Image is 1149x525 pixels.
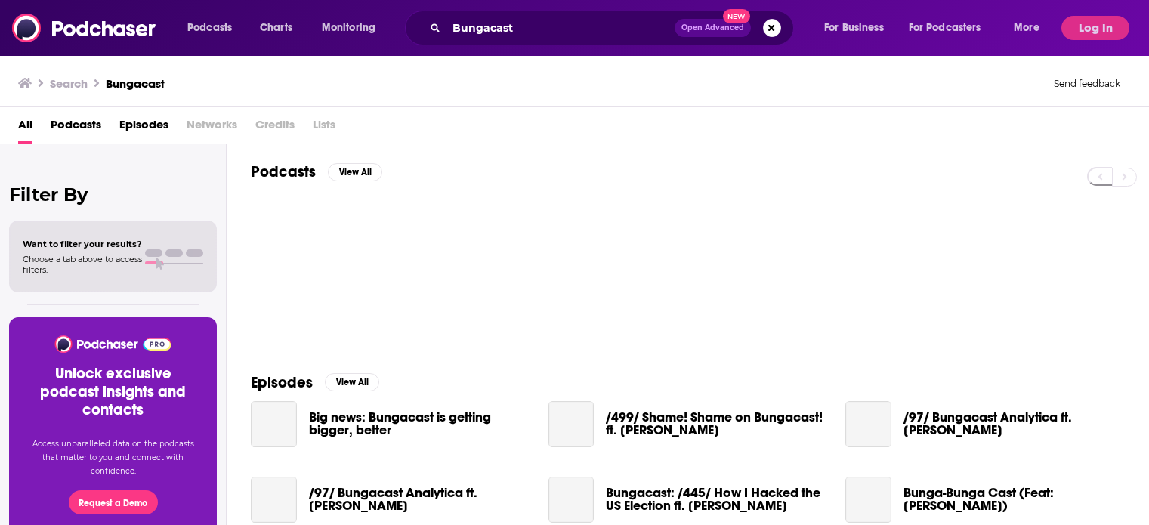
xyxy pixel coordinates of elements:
[606,486,827,512] a: Bungacast: /445/ How I Hacked the US Election ft. Alex Gourevitch
[23,254,142,275] span: Choose a tab above to access filters.
[251,373,313,392] h2: Episodes
[328,163,382,181] button: View All
[446,16,675,40] input: Search podcasts, credits, & more...
[12,14,157,42] img: Podchaser - Follow, Share and Rate Podcasts
[260,17,292,39] span: Charts
[309,486,530,512] a: /97/ Bungacast Analytica ft. João Magalhães
[50,76,88,91] h3: Search
[606,411,827,437] span: /499/ Shame! Shame on Bungacast! ft. [PERSON_NAME]
[255,113,295,144] span: Credits
[187,17,232,39] span: Podcasts
[309,486,530,512] span: /97/ Bungacast Analytica ft. [PERSON_NAME]
[9,184,217,205] h2: Filter By
[251,373,379,392] a: EpisodesView All
[187,113,237,144] span: Networks
[54,335,172,353] img: Podchaser - Follow, Share and Rate Podcasts
[903,411,1125,437] a: /97/ Bungacast Analytica ft. João Magalhães
[903,486,1125,512] a: Bunga-Bunga Cast (Feat: Alex Ptak)
[313,113,335,144] span: Lists
[119,113,168,144] a: Episodes
[325,373,379,391] button: View All
[251,162,316,181] h2: Podcasts
[69,490,158,514] button: Request a Demo
[723,9,750,23] span: New
[845,477,891,523] a: Bunga-Bunga Cast (Feat: Alex Ptak)
[903,411,1125,437] span: /97/ Bungacast Analytica ft. [PERSON_NAME]
[548,401,595,447] a: /499/ Shame! Shame on Bungacast! ft. Taylor Hines
[845,401,891,447] a: /97/ Bungacast Analytica ft. João Magalhães
[309,411,530,437] a: Big news: Bungacast is getting bigger, better
[903,486,1125,512] span: Bunga-Bunga Cast (Feat: [PERSON_NAME])
[251,401,297,447] a: Big news: Bungacast is getting bigger, better
[106,76,165,91] h3: Bungacast
[548,477,595,523] a: Bungacast: /445/ How I Hacked the US Election ft. Alex Gourevitch
[1003,16,1058,40] button: open menu
[27,437,199,478] p: Access unparalleled data on the podcasts that matter to you and connect with confidence.
[177,16,252,40] button: open menu
[899,16,1003,40] button: open menu
[1061,16,1129,40] button: Log In
[419,11,808,45] div: Search podcasts, credits, & more...
[251,477,297,523] a: /97/ Bungacast Analytica ft. João Magalhães
[814,16,903,40] button: open menu
[311,16,395,40] button: open menu
[824,17,884,39] span: For Business
[1014,17,1039,39] span: More
[51,113,101,144] a: Podcasts
[909,17,981,39] span: For Podcasters
[606,411,827,437] a: /499/ Shame! Shame on Bungacast! ft. Taylor Hines
[18,113,32,144] a: All
[27,365,199,419] h3: Unlock exclusive podcast insights and contacts
[681,24,744,32] span: Open Advanced
[322,17,375,39] span: Monitoring
[675,19,751,37] button: Open AdvancedNew
[1049,77,1125,90] button: Send feedback
[606,486,827,512] span: Bungacast: /445/ How I Hacked the US Election ft. [PERSON_NAME]
[251,162,382,181] a: PodcastsView All
[250,16,301,40] a: Charts
[23,239,142,249] span: Want to filter your results?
